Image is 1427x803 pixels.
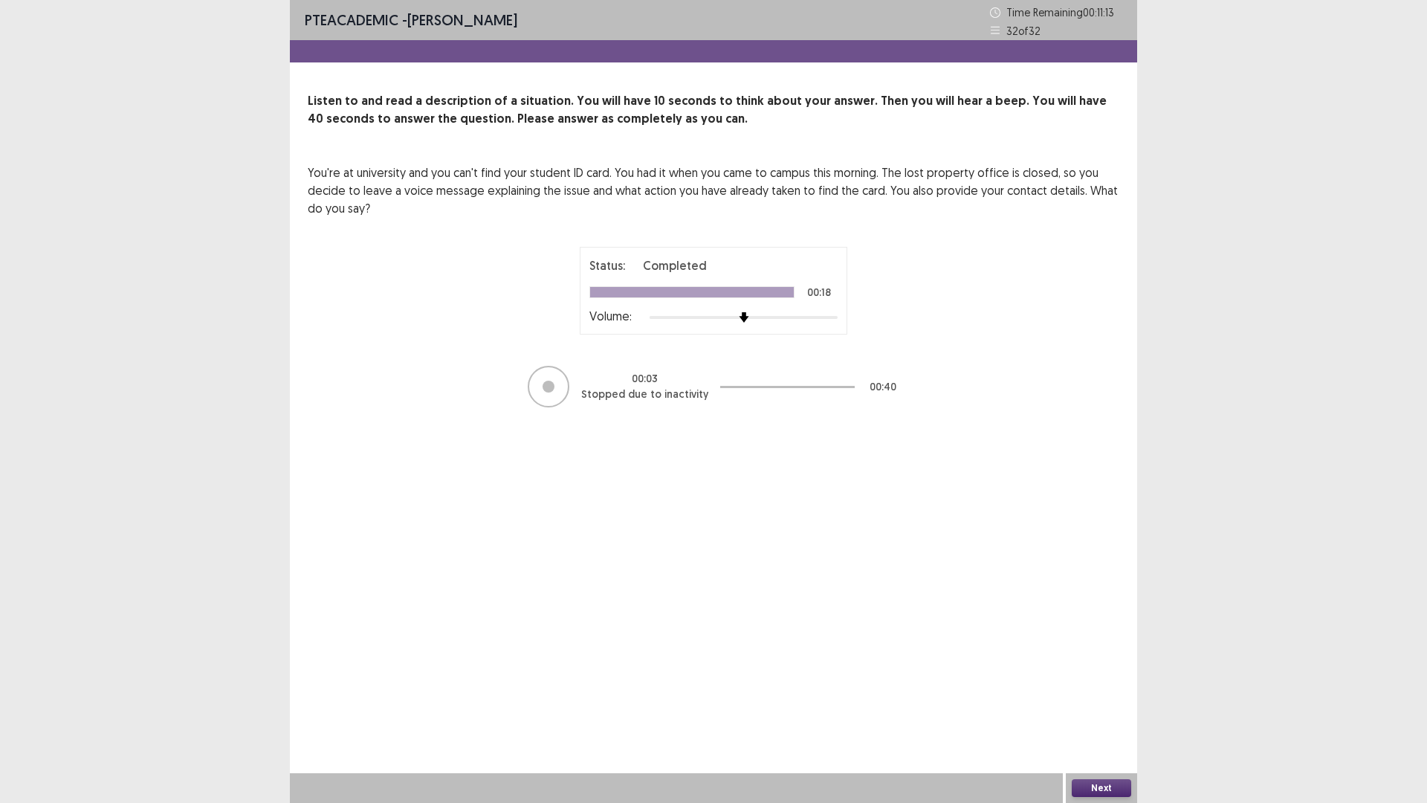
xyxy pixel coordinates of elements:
[1072,779,1131,797] button: Next
[807,287,831,297] p: 00:18
[581,387,708,402] p: Stopped due to inactivity
[739,312,749,323] img: arrow-thumb
[1006,4,1122,20] p: Time Remaining 00 : 11 : 13
[1006,23,1041,39] p: 32 of 32
[308,164,1119,217] p: You're at university and you can't find your student ID card. You had it when you came to campus ...
[589,307,632,325] p: Volume:
[632,371,658,387] p: 00 : 03
[589,257,625,274] p: Status:
[305,10,398,29] span: PTE academic
[643,257,707,274] p: Completed
[308,92,1119,128] p: Listen to and read a description of a situation. You will have 10 seconds to think about your ans...
[870,379,896,395] p: 00 : 40
[305,9,517,31] p: - [PERSON_NAME]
